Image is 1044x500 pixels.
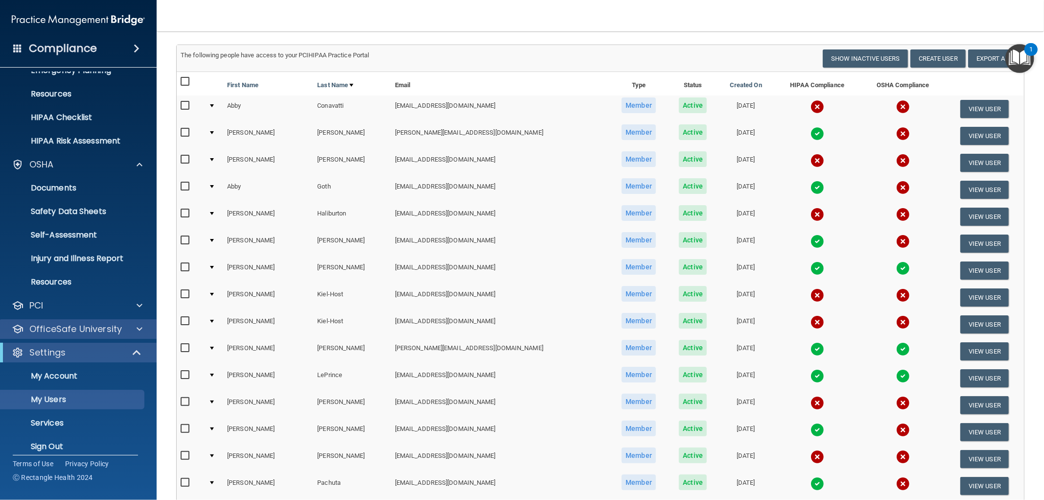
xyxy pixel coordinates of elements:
td: [PERSON_NAME][EMAIL_ADDRESS][DOMAIN_NAME] [391,122,609,149]
td: [DATE] [718,392,774,419]
img: cross.ca9f0e7f.svg [896,181,910,194]
span: Member [622,313,656,329]
img: tick.e7d51cea.svg [811,235,824,248]
th: Status [668,72,718,95]
td: Conavatti [313,95,391,122]
span: Active [679,124,707,140]
td: Abby [223,95,313,122]
p: OSHA [29,159,54,170]
td: [EMAIL_ADDRESS][DOMAIN_NAME] [391,149,609,176]
td: [PERSON_NAME] [313,149,391,176]
img: cross.ca9f0e7f.svg [811,100,824,114]
img: tick.e7d51cea.svg [811,423,824,437]
button: View User [960,235,1009,253]
td: [PERSON_NAME] [223,257,313,284]
button: Show Inactive Users [823,49,908,68]
a: First Name [227,79,258,91]
img: PMB logo [12,10,145,30]
td: [DATE] [718,203,774,230]
img: cross.ca9f0e7f.svg [811,396,824,410]
div: 1 [1029,49,1033,62]
span: Active [679,232,707,248]
td: [DATE] [718,365,774,392]
td: [PERSON_NAME] [313,446,391,473]
button: View User [960,288,1009,307]
th: Email [391,72,609,95]
span: Active [679,448,707,463]
td: [PERSON_NAME] [313,230,391,257]
span: Active [679,205,707,221]
td: [PERSON_NAME] [313,257,391,284]
td: [PERSON_NAME] [313,419,391,446]
span: Member [622,394,656,409]
span: Ⓒ Rectangle Health 2024 [13,473,93,482]
p: Services [6,418,140,428]
p: Resources [6,277,140,287]
td: [DATE] [718,446,774,473]
button: View User [960,154,1009,172]
span: Member [622,367,656,382]
button: View User [960,342,1009,360]
a: Terms of Use [13,459,53,469]
td: [PERSON_NAME] [223,284,313,311]
span: Member [622,421,656,436]
img: tick.e7d51cea.svg [896,262,910,275]
td: [PERSON_NAME] [223,149,313,176]
button: View User [960,315,1009,333]
button: View User [960,369,1009,387]
img: cross.ca9f0e7f.svg [896,288,910,302]
td: [EMAIL_ADDRESS][DOMAIN_NAME] [391,365,609,392]
p: Settings [29,347,66,358]
iframe: Drift Widget Chat Controller [876,431,1032,470]
td: [DATE] [718,311,774,338]
button: View User [960,396,1009,414]
td: [EMAIL_ADDRESS][DOMAIN_NAME] [391,392,609,419]
a: OSHA [12,159,142,170]
span: Active [679,367,707,382]
td: [PERSON_NAME] [223,419,313,446]
td: [DATE] [718,230,774,257]
img: cross.ca9f0e7f.svg [896,396,910,410]
span: Member [622,205,656,221]
td: [EMAIL_ADDRESS][DOMAIN_NAME] [391,473,609,500]
span: Active [679,178,707,194]
td: [DATE] [718,257,774,284]
img: tick.e7d51cea.svg [811,477,824,491]
td: [DATE] [718,338,774,365]
td: [PERSON_NAME] [313,338,391,365]
button: View User [960,423,1009,441]
img: cross.ca9f0e7f.svg [896,477,910,491]
td: Goth [313,176,391,203]
span: Active [679,313,707,329]
td: [PERSON_NAME] [223,203,313,230]
span: Member [622,286,656,302]
td: Pachuta [313,473,391,500]
button: View User [960,477,1009,495]
img: cross.ca9f0e7f.svg [896,235,910,248]
td: Abby [223,176,313,203]
td: [PERSON_NAME] [313,392,391,419]
td: [PERSON_NAME] [313,122,391,149]
p: Sign Out [6,442,140,452]
td: [DATE] [718,419,774,446]
img: cross.ca9f0e7f.svg [896,315,910,329]
td: [EMAIL_ADDRESS][DOMAIN_NAME] [391,419,609,446]
img: tick.e7d51cea.svg [811,262,824,275]
p: OfficeSafe University [29,323,122,335]
p: Self-Assessment [6,230,140,240]
img: tick.e7d51cea.svg [811,181,824,194]
td: [DATE] [718,284,774,311]
img: cross.ca9f0e7f.svg [811,208,824,221]
td: [EMAIL_ADDRESS][DOMAIN_NAME] [391,311,609,338]
span: Active [679,286,707,302]
button: View User [960,100,1009,118]
span: Member [622,178,656,194]
td: [DATE] [718,122,774,149]
button: View User [960,208,1009,226]
td: [EMAIL_ADDRESS][DOMAIN_NAME] [391,203,609,230]
td: Kiel-Host [313,311,391,338]
td: LePrince [313,365,391,392]
button: View User [960,127,1009,145]
span: Member [622,340,656,356]
p: My Users [6,395,140,405]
